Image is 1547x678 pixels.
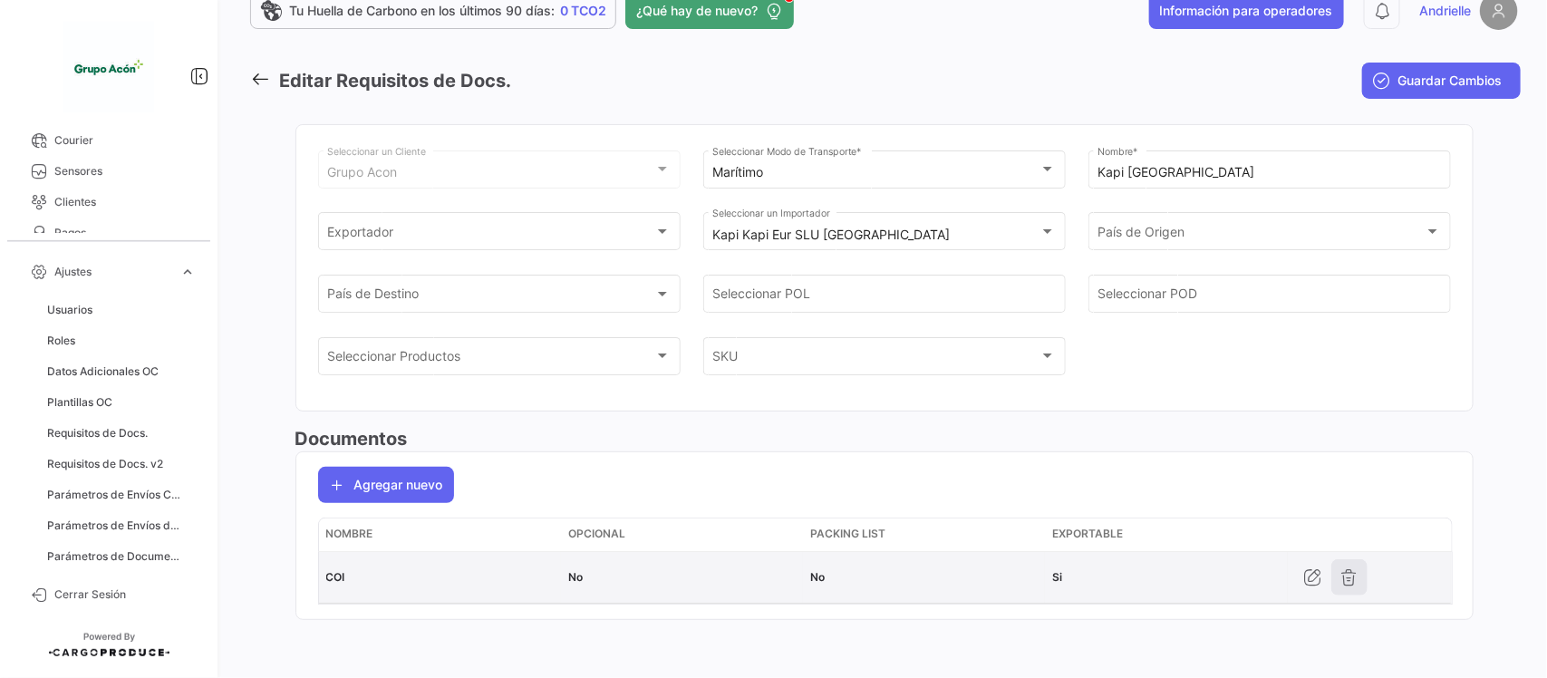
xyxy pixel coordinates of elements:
button: Agregar nuevo [318,467,454,503]
a: Plantillas OC [40,389,203,416]
span: Exportable [1052,526,1123,542]
span: 0 TCO2 [560,2,606,20]
span: Tu Huella de Carbono en los últimos 90 días: [289,2,555,20]
a: Requisitos de Docs. v2 [40,450,203,478]
span: País de Destino [327,290,654,305]
span: Clientes [54,194,196,210]
a: Parámetros de Envíos Cargas Marítimas [40,481,203,508]
span: Guardar Cambios [1398,72,1503,90]
span: Exportador [327,228,654,243]
span: Seleccionar Productos [327,352,654,367]
span: Packing List [810,526,885,542]
span: ¿Qué hay de nuevo? [636,2,758,20]
span: Datos Adicionales OC [47,363,159,380]
datatable-header-cell: Packing List [803,518,1045,551]
a: Usuarios [40,296,203,324]
mat-select-trigger: Marítimo [712,164,763,179]
span: Sensores [54,163,196,179]
div: COI [326,569,554,586]
span: Usuarios [47,302,92,318]
span: No [810,570,825,584]
a: Roles [40,327,203,354]
span: Roles [47,333,75,349]
a: Parámetros de Envíos de Cargas Terrestres [40,512,203,539]
span: Requisitos de Docs. v2 [47,456,163,472]
a: Pagos [15,218,203,248]
button: Guardar Cambios [1362,63,1521,99]
span: No [568,570,583,584]
img: 1f3d66c5-6a2d-4a07-a58d-3a8e9bbc88ff.jpeg [63,22,154,112]
span: Courier [54,132,196,149]
span: SKU [712,352,1039,367]
mat-select-trigger: Kapi Kapi Eur SLU [GEOGRAPHIC_DATA] [712,227,950,242]
span: Requisitos de Docs. [47,425,148,441]
datatable-header-cell: Opcional [561,518,803,551]
span: Parámetros de Envíos Cargas Marítimas [47,487,185,503]
span: expand_more [179,264,196,280]
span: Parámetros de Documentos [47,548,185,565]
a: Parámetros de Documentos [40,543,203,570]
span: Plantillas OC [47,394,112,411]
a: Clientes [15,187,203,218]
span: País de Origen [1097,228,1425,243]
span: Ajustes [54,264,172,280]
span: Cerrar Sesión [54,586,196,603]
a: Courier [15,125,203,156]
span: Parámetros de Envíos de Cargas Terrestres [47,518,185,534]
h3: Editar Requisitos de Docs. [279,68,511,94]
datatable-header-cell: Exportable [1045,518,1287,551]
span: Andrielle [1419,2,1471,20]
h3: Documentos [295,426,1474,451]
span: Opcional [568,526,625,542]
span: Pagos [54,225,196,241]
datatable-header-cell: Nombre [319,518,561,551]
a: Datos Adicionales OC [40,358,203,385]
a: Sensores [15,156,203,187]
mat-select-trigger: Grupo Acon [327,164,397,179]
span: Si [1052,570,1062,584]
span: Nombre [326,526,373,542]
a: Requisitos de Docs. [40,420,203,447]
